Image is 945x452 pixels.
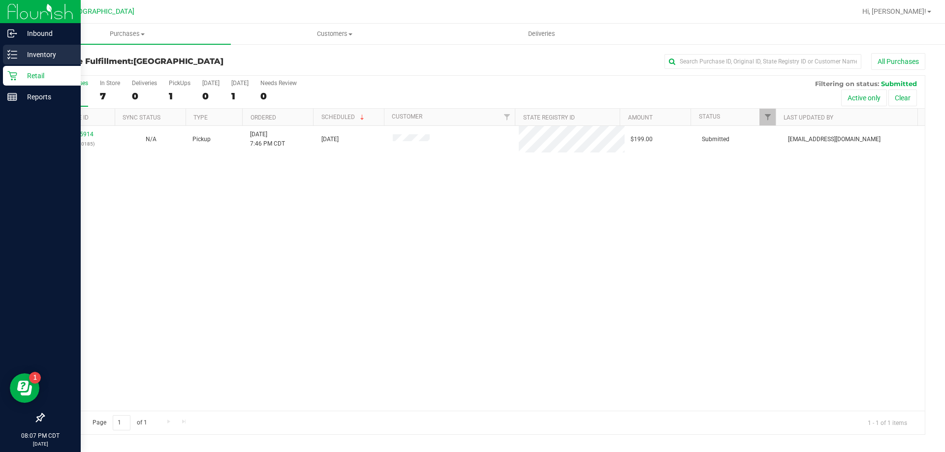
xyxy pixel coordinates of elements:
inline-svg: Inventory [7,50,17,60]
span: Not Applicable [146,136,157,143]
a: Ordered [251,114,276,121]
button: All Purchases [871,53,925,70]
div: 1 [169,90,190,102]
span: [EMAIL_ADDRESS][DOMAIN_NAME] [788,135,881,144]
span: [GEOGRAPHIC_DATA] [67,7,134,16]
span: Pickup [192,135,211,144]
iframe: Resource center unread badge [29,372,41,384]
a: Amount [628,114,653,121]
span: Customers [231,30,438,38]
div: [DATE] [231,80,249,87]
a: Last Updated By [784,114,833,121]
a: Type [193,114,208,121]
span: Page of 1 [84,415,155,430]
input: 1 [113,415,130,430]
h3: Purchase Fulfillment: [43,57,337,66]
a: State Registry ID [523,114,575,121]
div: [DATE] [202,80,220,87]
a: Deliveries [438,24,645,44]
inline-svg: Inbound [7,29,17,38]
div: Deliveries [132,80,157,87]
button: Active only [841,90,887,106]
span: Filtering on status: [815,80,879,88]
span: [GEOGRAPHIC_DATA] [133,57,223,66]
a: Filter [759,109,776,125]
div: 7 [100,90,120,102]
a: Customers [231,24,438,44]
span: Deliveries [515,30,568,38]
a: Customer [392,113,422,120]
p: Inbound [17,28,76,39]
inline-svg: Retail [7,71,17,81]
p: Reports [17,91,76,103]
button: Clear [888,90,917,106]
span: $199.00 [630,135,653,144]
div: Needs Review [260,80,297,87]
span: Submitted [702,135,729,144]
span: [DATE] 7:46 PM CDT [250,130,285,149]
div: PickUps [169,80,190,87]
inline-svg: Reports [7,92,17,102]
a: Sync Status [123,114,160,121]
div: 0 [202,90,220,102]
div: 0 [132,90,157,102]
p: Retail [17,70,76,82]
span: Purchases [24,30,231,38]
span: 1 - 1 of 1 items [860,415,915,430]
p: [DATE] [4,440,76,448]
div: 1 [231,90,249,102]
a: Filter [499,109,515,125]
a: Purchases [24,24,231,44]
span: [DATE] [321,135,339,144]
a: Scheduled [321,114,366,121]
iframe: Resource center [10,373,39,403]
div: 0 [260,90,297,102]
input: Search Purchase ID, Original ID, State Registry ID or Customer Name... [664,54,861,69]
span: Submitted [881,80,917,88]
a: 11815914 [66,131,94,138]
span: Hi, [PERSON_NAME]! [862,7,926,15]
p: Inventory [17,49,76,60]
button: N/A [146,135,157,144]
div: In Store [100,80,120,87]
a: Status [699,113,720,120]
p: 08:07 PM CDT [4,431,76,440]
